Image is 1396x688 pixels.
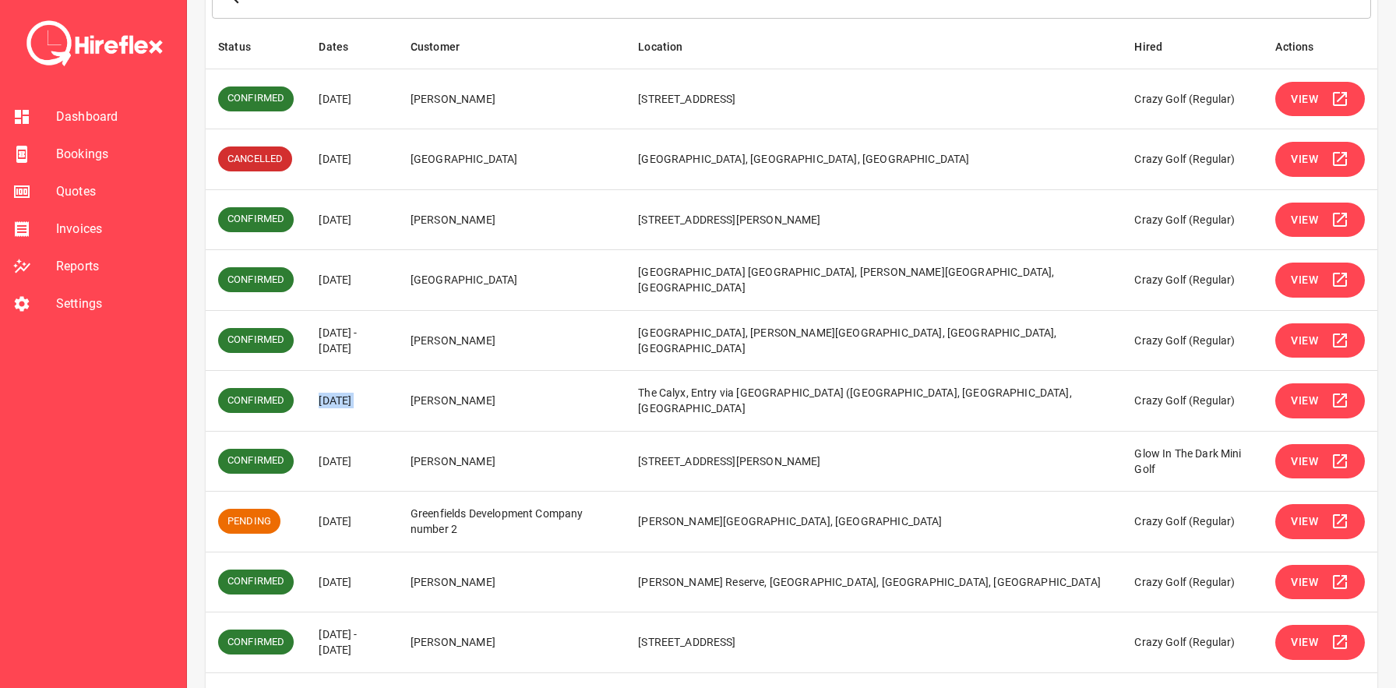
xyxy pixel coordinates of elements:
th: Location [626,25,1122,69]
span: Settings [56,295,174,313]
td: Crazy Golf (Regular) [1122,552,1263,612]
span: CONFIRMED [218,635,294,650]
button: View [1275,323,1365,358]
button: View [1275,383,1365,418]
span: CONFIRMED [218,273,294,288]
button: View [1275,142,1365,177]
span: Bookings [56,145,174,164]
td: [STREET_ADDRESS][PERSON_NAME] [626,189,1122,250]
td: [GEOGRAPHIC_DATA] [398,129,626,190]
td: [PERSON_NAME] [398,69,626,129]
td: [DATE] [306,552,398,612]
td: The Calyx, Entry via [GEOGRAPHIC_DATA] ([GEOGRAPHIC_DATA], [GEOGRAPHIC_DATA], [GEOGRAPHIC_DATA] [626,371,1122,432]
span: View [1291,210,1318,230]
span: View [1291,331,1318,351]
td: [DATE] [306,492,398,552]
td: [STREET_ADDRESS] [626,69,1122,129]
th: Actions [1263,25,1377,69]
button: View [1275,263,1365,298]
td: [PERSON_NAME] [398,371,626,432]
table: simple table [206,25,1377,673]
span: CONFIRMED [218,333,294,348]
td: Crazy Golf (Regular) [1122,250,1263,311]
span: CONFIRMED [218,393,294,408]
td: [DATE] [306,431,398,492]
td: [GEOGRAPHIC_DATA] [398,250,626,311]
td: [STREET_ADDRESS][PERSON_NAME] [626,431,1122,492]
th: Status [206,25,306,69]
span: View [1291,270,1318,290]
td: [DATE] [306,371,398,432]
span: View [1291,452,1318,471]
td: [PERSON_NAME] [398,431,626,492]
td: Glow In The Dark Mini Golf [1122,431,1263,492]
span: CONFIRMED [218,91,294,106]
td: [GEOGRAPHIC_DATA], [PERSON_NAME][GEOGRAPHIC_DATA], [GEOGRAPHIC_DATA], [GEOGRAPHIC_DATA] [626,310,1122,371]
span: View [1291,573,1318,592]
td: [GEOGRAPHIC_DATA], [GEOGRAPHIC_DATA], [GEOGRAPHIC_DATA] [626,129,1122,190]
span: PENDING [218,514,280,529]
button: View [1275,444,1365,479]
td: Crazy Golf (Regular) [1122,189,1263,250]
td: [DATE] [306,250,398,311]
td: [DATE] [306,69,398,129]
span: CONFIRMED [218,212,294,227]
span: Invoices [56,220,174,238]
td: Crazy Golf (Regular) [1122,492,1263,552]
td: [PERSON_NAME] [398,552,626,612]
td: [STREET_ADDRESS] [626,612,1122,673]
td: [PERSON_NAME] [398,189,626,250]
span: CONFIRMED [218,574,294,589]
span: View [1291,90,1318,109]
span: Reports [56,257,174,276]
span: View [1291,633,1318,652]
td: Crazy Golf (Regular) [1122,129,1263,190]
span: Quotes [56,182,174,201]
td: Crazy Golf (Regular) [1122,371,1263,432]
td: Greenfields Development Company number 2 [398,492,626,552]
td: [DATE] - [DATE] [306,612,398,673]
td: [PERSON_NAME] [398,310,626,371]
td: [PERSON_NAME] Reserve, [GEOGRAPHIC_DATA], [GEOGRAPHIC_DATA], [GEOGRAPHIC_DATA] [626,552,1122,612]
button: View [1275,625,1365,660]
th: Dates [306,25,398,69]
td: [GEOGRAPHIC_DATA] [GEOGRAPHIC_DATA], [PERSON_NAME][GEOGRAPHIC_DATA], [GEOGRAPHIC_DATA] [626,250,1122,311]
td: [DATE] - [DATE] [306,310,398,371]
span: Dashboard [56,108,174,126]
td: Crazy Golf (Regular) [1122,69,1263,129]
span: View [1291,391,1318,411]
button: View [1275,203,1365,238]
td: Crazy Golf (Regular) [1122,310,1263,371]
td: [PERSON_NAME] [398,612,626,673]
button: View [1275,565,1365,600]
td: [DATE] [306,129,398,190]
td: [DATE] [306,189,398,250]
span: View [1291,150,1318,169]
td: [PERSON_NAME][GEOGRAPHIC_DATA], [GEOGRAPHIC_DATA] [626,492,1122,552]
span: View [1291,512,1318,531]
th: Customer [398,25,626,69]
th: Hired [1122,25,1263,69]
span: CANCELLED [218,152,292,167]
button: View [1275,82,1365,117]
td: Crazy Golf (Regular) [1122,612,1263,673]
button: View [1275,504,1365,539]
span: CONFIRMED [218,453,294,468]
